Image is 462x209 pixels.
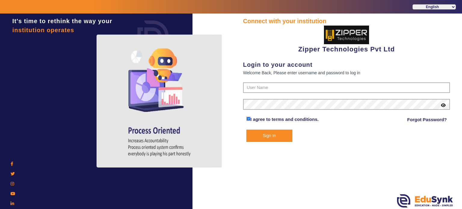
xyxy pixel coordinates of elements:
[243,17,450,26] div: Connect with your institution
[243,26,450,54] div: Zipper Technologies Pvt Ltd
[251,117,319,122] a: I agree to terms and conditions.
[97,35,223,168] img: login4.png
[243,60,450,69] div: Login to your account
[407,116,447,123] a: Forgot Password?
[324,26,369,44] img: 36227e3f-cbf6-4043-b8fc-b5c5f2957d0a
[243,82,450,93] input: User Name
[246,130,293,142] button: Sign In
[12,18,112,24] span: It's time to rethink the way your
[131,14,176,59] img: login.png
[243,69,450,76] div: Welcome Back, Please enter username and password to log in
[397,194,453,207] img: edusynk.png
[12,27,74,33] span: institution operates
